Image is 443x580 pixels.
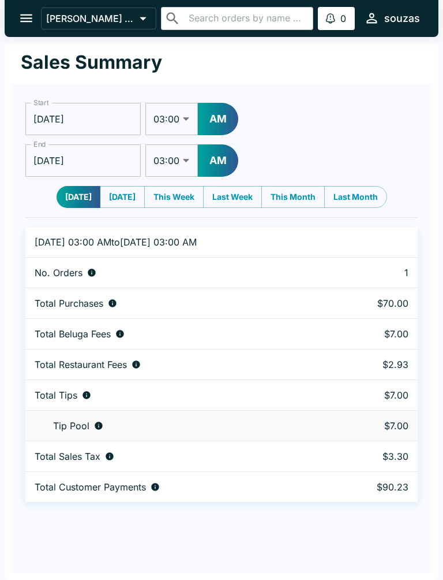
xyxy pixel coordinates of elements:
input: Search orders by name or phone number [185,10,308,27]
p: $70.00 [341,298,408,309]
p: No. Orders [35,267,82,278]
p: 1 [341,267,408,278]
p: Total Tips [35,389,77,401]
p: 0 [340,13,346,24]
button: This Week [144,186,204,208]
button: open drawer [12,3,41,33]
button: AM [198,103,238,135]
h1: Sales Summary [21,51,162,74]
div: souzas [384,12,420,25]
div: Fees paid by diners to restaurant [35,359,323,370]
p: Tip Pool [53,420,89,432]
p: Total Beluga Fees [35,328,111,340]
input: Choose date, selected date is Sep 11, 2025 [25,144,141,177]
p: $7.00 [341,328,408,340]
button: This Month [261,186,325,208]
p: Total Restaurant Fees [35,359,127,370]
div: Sales tax paid by diners [35,451,323,462]
p: $2.93 [341,359,408,370]
div: Total amount paid for orders by diners [35,481,323,493]
button: Last Month [324,186,387,208]
button: [DATE] [57,186,100,208]
p: [DATE] 03:00 AM to [DATE] 03:00 AM [35,236,323,248]
p: $90.23 [341,481,408,493]
div: Tips unclaimed by a waiter [35,420,323,432]
button: souzas [359,6,425,31]
p: Total Sales Tax [35,451,100,462]
p: [PERSON_NAME] Fish House [46,13,135,24]
label: Start [33,98,48,107]
p: $3.30 [341,451,408,462]
p: Total Customer Payments [35,481,146,493]
button: [DATE] [100,186,145,208]
button: AM [198,144,238,177]
label: End [33,139,46,149]
input: Choose date, selected date is Sep 10, 2025 [25,103,141,135]
div: Fees paid by diners to Beluga [35,328,323,340]
p: Total Purchases [35,298,103,309]
p: $7.00 [341,389,408,401]
div: Combined individual and pooled tips [35,389,323,401]
div: Aggregate order subtotals [35,298,323,309]
p: $7.00 [341,420,408,432]
div: Number of orders placed [35,267,323,278]
button: Last Week [203,186,262,208]
button: [PERSON_NAME] Fish House [41,8,156,29]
